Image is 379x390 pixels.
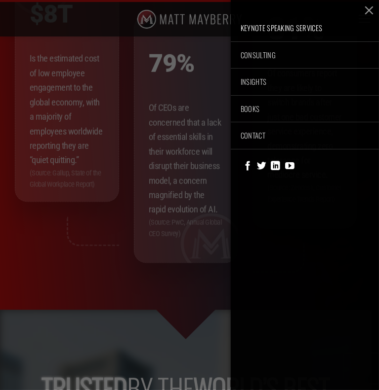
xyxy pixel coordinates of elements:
[271,161,280,172] a: Follow on LinkedIn
[231,122,379,149] a: Contact
[243,161,253,172] a: Follow on Facebook
[231,42,379,69] a: Consulting
[231,15,379,41] a: Keynote Speaking Services
[231,69,379,95] a: Insights
[257,161,266,172] a: Follow on Twitter
[285,161,295,172] a: Follow on YouTube
[231,96,379,122] a: Books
